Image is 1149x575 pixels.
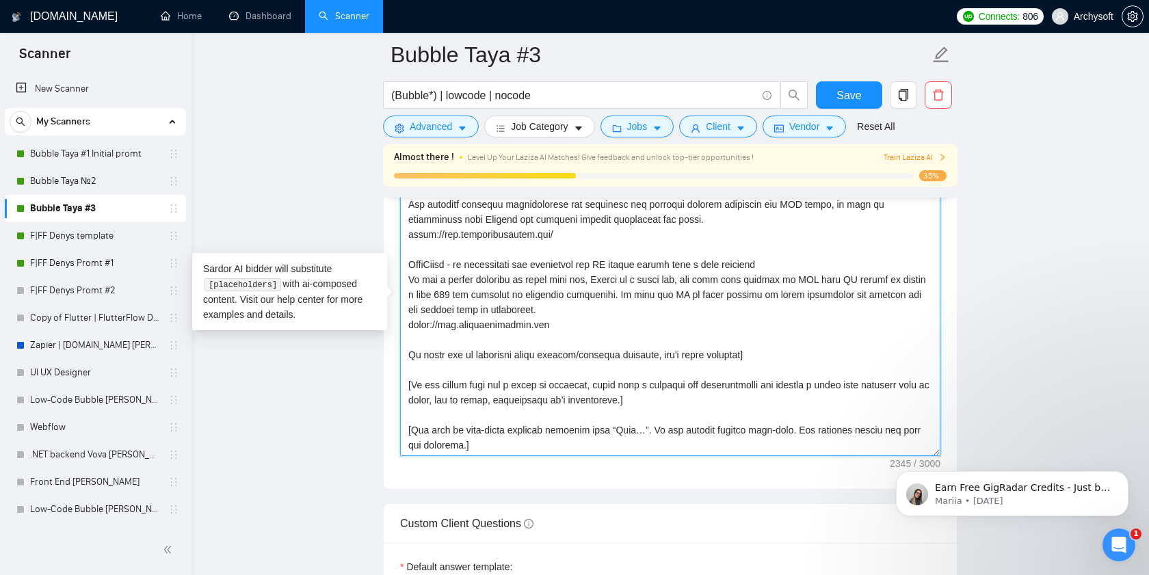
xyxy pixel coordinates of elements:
[781,89,807,101] span: search
[30,496,160,523] a: Low-Code Bubble [PERSON_NAME]
[691,123,700,133] span: user
[400,148,940,456] textarea: Cover letter template:
[168,176,179,187] span: holder
[774,123,784,133] span: idcard
[163,543,176,557] span: double-left
[496,123,505,133] span: bars
[706,119,730,134] span: Client
[16,75,175,103] a: New Scanner
[1055,12,1065,21] span: user
[168,258,179,269] span: holder
[30,304,160,332] a: Copy of Flutter | FlutterFlow Denys (T,T,S) New promt
[524,519,533,529] span: info-circle
[763,91,771,100] span: info-circle
[12,6,21,28] img: logo
[30,414,160,441] a: Webflow
[400,518,533,529] span: Custom Client Questions
[30,222,160,250] a: F|FF Denys template
[30,195,160,222] a: Bubble Taya #3
[30,441,160,468] a: .NET backend Vova [PERSON_NAME]
[10,117,31,126] span: search
[410,119,452,134] span: Advanced
[780,81,808,109] button: search
[168,367,179,378] span: holder
[836,87,861,104] span: Save
[8,44,81,72] span: Scanner
[1102,529,1135,561] iframe: Intercom live chat
[383,116,479,137] button: settingAdvancedcaret-down
[30,332,160,359] a: Zapier | [DOMAIN_NAME] [PERSON_NAME]
[1022,9,1038,24] span: 806
[30,277,160,304] a: F|FF Denys Promt #2
[1131,529,1141,539] span: 1
[30,386,160,414] a: Low-Code Bubble [PERSON_NAME]
[60,53,236,65] p: Message from Mariia, sent 3d ago
[511,119,568,134] span: Job Category
[394,150,454,165] span: Almost there !
[395,123,404,133] span: setting
[391,87,756,104] input: Search Freelance Jobs...
[652,123,662,133] span: caret-down
[1122,5,1144,27] button: setting
[204,278,280,292] code: [placeholders]
[391,38,929,72] input: Scanner name...
[884,151,947,164] button: Train Laziza AI
[168,504,179,515] span: holder
[168,340,179,351] span: holder
[5,75,186,103] li: New Scanner
[458,123,467,133] span: caret-down
[168,312,179,323] span: holder
[484,116,594,137] button: barsJob Categorycaret-down
[1122,11,1144,22] a: setting
[979,9,1020,24] span: Connects:
[168,203,179,214] span: holder
[890,89,916,101] span: copy
[925,81,952,109] button: delete
[938,153,947,161] span: right
[30,250,160,277] a: F|FF Denys Promt #1
[736,123,745,133] span: caret-down
[600,116,674,137] button: folderJobscaret-down
[1122,11,1143,22] span: setting
[574,123,583,133] span: caret-down
[168,477,179,487] span: holder
[319,10,369,22] a: searchScanner
[10,111,31,133] button: search
[627,119,648,134] span: Jobs
[857,119,895,134] a: Reset All
[763,116,846,137] button: idcardVendorcaret-down
[825,123,834,133] span: caret-down
[932,46,950,64] span: edit
[30,359,160,386] a: UI UX Designer
[36,108,90,135] span: My Scanners
[168,395,179,405] span: holder
[30,168,160,195] a: Bubble Taya №2
[229,10,291,22] a: dashboardDashboard
[192,253,387,330] div: Sardor AI bidder will substitute with ai-composed content. Visit our for more examples and details.
[925,89,951,101] span: delete
[168,422,179,433] span: holder
[168,148,179,159] span: holder
[963,11,974,22] img: upwork-logo.png
[60,40,236,377] span: Earn Free GigRadar Credits - Just by Sharing Your Story! 💬 Want more credits for sending proposal...
[890,81,917,109] button: copy
[168,230,179,241] span: holder
[277,294,324,305] a: help center
[919,170,947,181] span: 35%
[400,559,512,574] label: Default answer template:
[161,10,202,22] a: homeHome
[30,468,160,496] a: Front End [PERSON_NAME]
[789,119,819,134] span: Vendor
[875,442,1149,538] iframe: Intercom notifications message
[30,140,160,168] a: Bubble Taya #1 Initial promt
[816,81,882,109] button: Save
[679,116,757,137] button: userClientcaret-down
[468,152,754,162] span: Level Up Your Laziza AI Matches! Give feedback and unlock top-tier opportunities !
[612,123,622,133] span: folder
[30,523,160,550] a: Test React Native
[168,449,179,460] span: holder
[168,285,179,296] span: holder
